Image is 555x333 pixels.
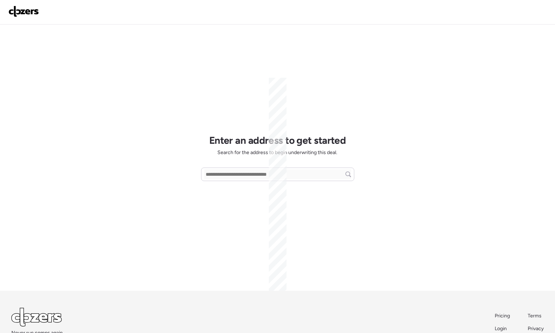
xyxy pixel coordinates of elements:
span: Search for the address to begin underwriting this deal. [217,149,337,156]
span: Terms [528,313,542,319]
h1: Enter an address to get started [209,134,346,146]
a: Terms [528,312,544,320]
a: Privacy [528,325,544,332]
img: Logo [9,6,39,17]
img: Logo Light [11,308,62,327]
span: Privacy [528,326,544,332]
a: Pricing [495,312,511,320]
span: Pricing [495,313,510,319]
a: Login [495,325,511,332]
span: Login [495,326,507,332]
